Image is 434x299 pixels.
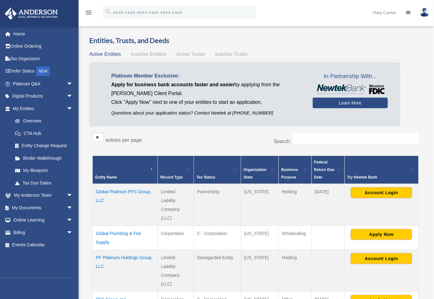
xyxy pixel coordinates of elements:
a: Learn More [313,98,388,108]
img: User Pic [420,8,429,17]
td: Global Plumbing & Fire Supply [93,226,158,250]
div: Try Newtek Bank [347,174,409,181]
span: In Partnership With... [313,72,388,82]
td: [US_STATE] [241,226,279,250]
span: Record Type [160,175,183,179]
div: NEW [36,67,50,76]
a: Overview [9,115,76,127]
td: [US_STATE] [241,184,279,226]
a: Tax Due Dates [9,177,79,189]
span: arrow_drop_down [67,201,79,214]
span: arrow_drop_down [67,214,79,227]
h3: Entities, Trusts, and Deeds [89,36,422,45]
a: My Blueprint [9,164,79,177]
span: Active Entities [89,51,121,57]
span: Apply for business bank accounts faster and easier [111,82,234,87]
td: Partnership [194,184,241,226]
td: Wholesaling [278,226,311,250]
i: search [105,8,112,15]
td: Disregarded Entity [194,250,241,292]
a: Platinum Q&Aarrow_drop_down [4,77,82,90]
a: Online Learningarrow_drop_down [4,214,82,227]
th: Record Type: Activate to sort [158,156,194,184]
th: Organization State: Activate to sort [241,156,279,184]
a: Account Login [351,190,412,195]
td: Global Platinum PFS Group, LLC [93,184,158,226]
span: Organization State [244,168,266,179]
a: My Anderson Teamarrow_drop_down [4,189,82,202]
i: menu [85,9,92,16]
td: Limited Liability Company (LLC) [158,184,194,226]
a: My Entitiesarrow_drop_down [4,102,79,115]
td: C - Corporation [194,226,241,250]
a: menu [85,11,92,16]
a: Billingarrow_drop_down [4,226,82,239]
span: arrow_drop_down [67,90,79,103]
span: arrow_drop_down [67,189,79,202]
td: Corporation [158,226,194,250]
span: Inactive Trusts [215,51,248,57]
a: Binder Walkthrough [9,152,79,164]
a: CTA Hub [9,127,79,140]
a: Online Ordering [4,40,82,53]
a: Home [4,28,82,40]
button: Apply Now [351,229,412,240]
th: Entity Name: Activate to invert sorting [93,156,158,184]
td: Holding [278,250,311,292]
button: Account Login [351,253,412,264]
img: NewtekBankLogoSM.png [316,84,385,94]
td: [US_STATE] [241,250,279,292]
span: arrow_drop_down [67,77,79,90]
th: Federal Return Due Date: Activate to sort [311,156,344,184]
a: Entity Change Request [9,140,79,152]
a: Digital Productsarrow_drop_down [4,90,82,103]
p: Click "Apply Now" next to one of your entities to start an application. [111,98,303,107]
p: Questions about your application status? Contact Newtek at [PHONE_NUMBER] [111,109,303,117]
span: Federal Return Due Date [314,160,335,179]
a: Tax Organizers [4,52,82,65]
p: Platinum Member Exclusive: [111,72,303,80]
th: Try Newtek Bank : Activate to sort [344,156,418,184]
span: Entity Name [95,175,117,179]
img: Anderson Advisors Platinum Portal [3,8,60,20]
span: Tax Status [196,175,215,179]
label: entries per page [106,137,142,143]
span: arrow_drop_down [67,226,79,239]
a: Order StatusNEW [4,65,82,78]
td: [DATE] [311,184,344,226]
span: arrow_drop_down [67,102,79,115]
td: PF Platinum Holdings Group, LLC [93,250,158,292]
span: Inactive Entities [131,51,166,57]
label: Search: [274,139,291,144]
td: Limited Liability Company (LLC) [158,250,194,292]
button: Account Login [351,187,412,198]
th: Tax Status: Activate to sort [194,156,241,184]
p: by applying from the [PERSON_NAME] Client Portal. [111,80,303,98]
span: Business Purpose [281,168,298,179]
th: Business Purpose: Activate to sort [278,156,311,184]
a: My Documentsarrow_drop_down [4,201,82,214]
td: Holding [278,184,311,226]
a: Account Login [351,256,412,261]
span: Active Trusts [176,51,205,57]
a: Events Calendar [4,239,82,251]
